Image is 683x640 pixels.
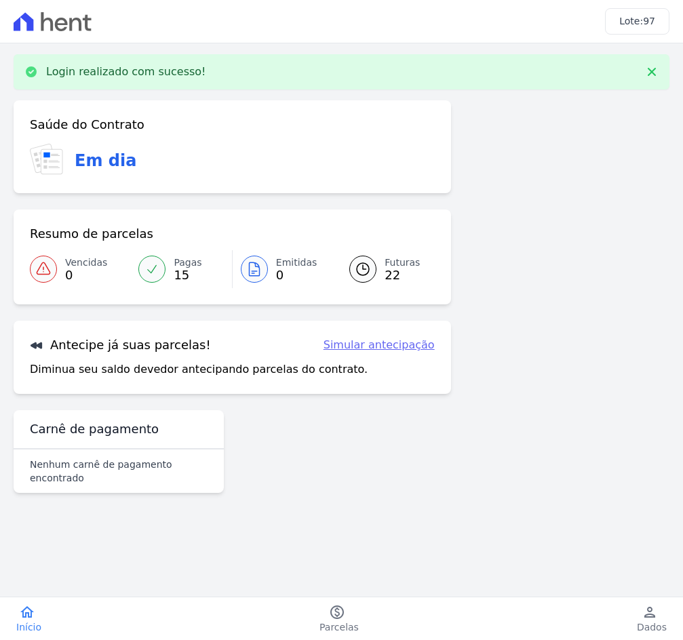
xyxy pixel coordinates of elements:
h3: Resumo de parcelas [30,226,153,242]
a: personDados [621,604,683,634]
a: Vencidas 0 [30,250,130,288]
span: 97 [643,16,655,26]
p: Nenhum carnê de pagamento encontrado [30,458,208,485]
p: Diminua seu saldo devedor antecipando parcelas do contrato. [30,361,368,378]
h3: Saúde do Contrato [30,117,144,133]
span: 0 [65,270,107,281]
i: person [642,604,658,620]
span: Início [16,620,41,634]
p: Login realizado com sucesso! [46,65,206,79]
span: 0 [276,270,317,281]
span: Pagas [174,256,201,270]
span: Dados [637,620,667,634]
a: Futuras 22 [333,250,434,288]
span: Futuras [385,256,420,270]
i: home [19,604,35,620]
h3: Em dia [75,148,136,173]
a: Emitidas 0 [233,250,333,288]
span: Vencidas [65,256,107,270]
h3: Antecipe já suas parcelas! [30,337,211,353]
a: Simular antecipação [324,337,435,353]
span: Emitidas [276,256,317,270]
a: paidParcelas [303,604,375,634]
a: Pagas 15 [130,250,231,288]
i: paid [329,604,345,620]
span: 22 [385,270,420,281]
h3: Lote: [619,14,655,28]
span: 15 [174,270,201,281]
span: Parcelas [319,620,359,634]
h3: Carnê de pagamento [30,421,159,437]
